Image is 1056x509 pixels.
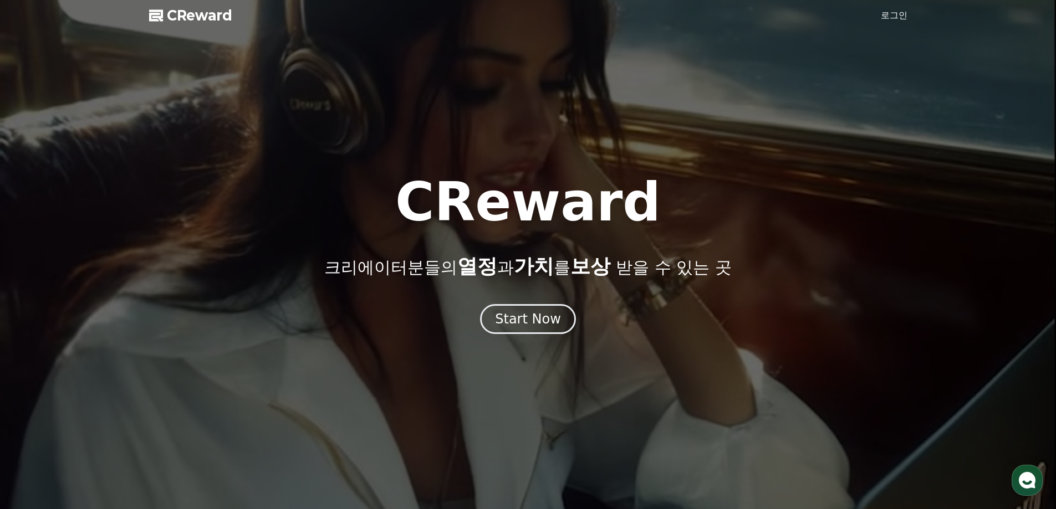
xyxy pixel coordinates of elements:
[143,351,213,379] a: 설정
[495,310,561,328] div: Start Now
[149,7,232,24] a: CReward
[480,315,576,326] a: Start Now
[881,9,907,22] a: 로그인
[73,351,143,379] a: 대화
[570,255,610,277] span: 보상
[35,368,42,377] span: 홈
[457,255,497,277] span: 열정
[395,176,661,229] h1: CReward
[171,368,185,377] span: 설정
[324,255,731,277] p: 크리에이터분들의 과 를 받을 수 있는 곳
[3,351,73,379] a: 홈
[514,255,554,277] span: 가치
[167,7,232,24] span: CReward
[480,304,576,334] button: Start Now
[101,368,115,377] span: 대화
